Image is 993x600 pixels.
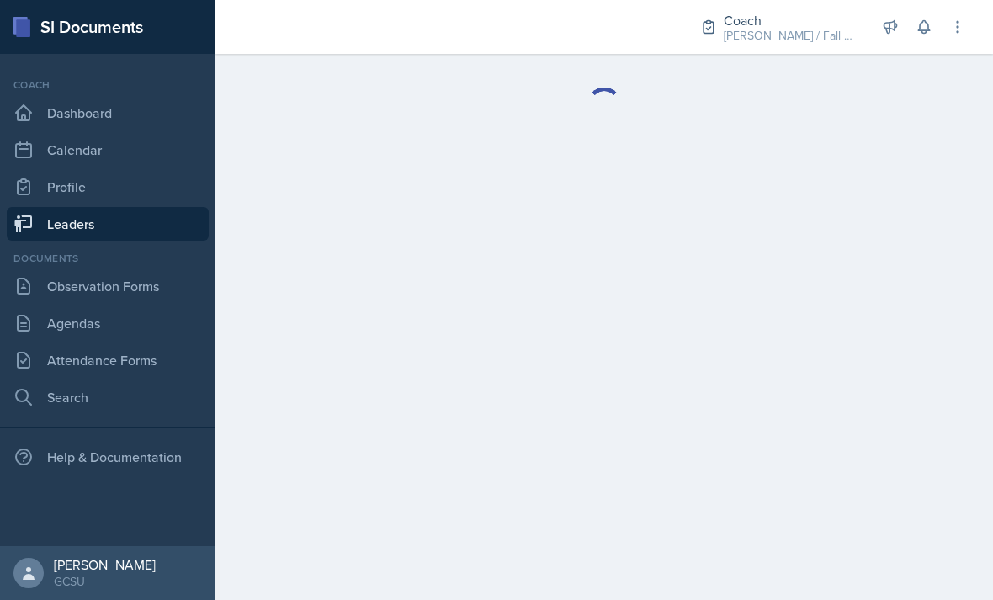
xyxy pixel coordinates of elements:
a: Calendar [7,133,209,167]
a: Agendas [7,306,209,340]
a: Search [7,380,209,414]
div: Coach [724,10,858,30]
div: Help & Documentation [7,440,209,474]
div: GCSU [54,573,156,590]
div: [PERSON_NAME] / Fall 2025 [724,27,858,45]
a: Profile [7,170,209,204]
a: Attendance Forms [7,343,209,377]
a: Dashboard [7,96,209,130]
a: Observation Forms [7,269,209,303]
a: Leaders [7,207,209,241]
div: Coach [7,77,209,93]
div: [PERSON_NAME] [54,556,156,573]
div: Documents [7,251,209,266]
